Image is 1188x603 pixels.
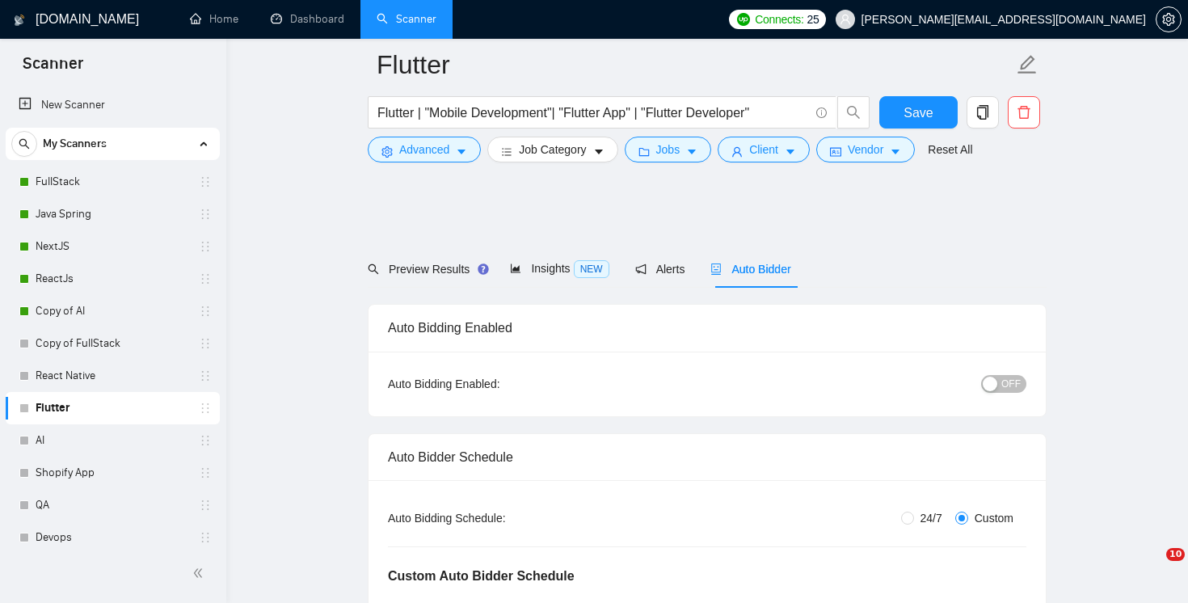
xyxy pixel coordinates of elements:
span: Job Category [519,141,586,158]
a: AI [36,424,189,457]
span: search [12,138,36,150]
a: searchScanner [377,12,436,26]
span: Save [904,103,933,123]
button: delete [1008,96,1040,129]
span: holder [199,337,212,350]
a: Reset All [928,141,972,158]
a: QA [36,489,189,521]
h5: Custom Auto Bidder Schedule [388,567,575,586]
span: Custom [968,509,1020,527]
a: Copy of FullStack [36,327,189,360]
a: homeHome [190,12,238,26]
span: holder [199,402,212,415]
a: Flutter [36,392,189,424]
span: 24/7 [914,509,949,527]
div: Auto Bidding Schedule: [388,509,600,527]
a: Copy of AI [36,295,189,327]
a: Devops [36,521,189,554]
span: folder [638,145,650,158]
a: ReactJs [36,263,189,295]
span: copy [967,105,998,120]
span: holder [199,175,212,188]
button: folderJobscaret-down [625,137,712,162]
button: search [837,96,870,129]
span: caret-down [593,145,605,158]
span: double-left [192,565,209,581]
span: My Scanners [43,128,107,160]
span: holder [199,240,212,253]
iframe: Intercom live chat [1133,548,1172,587]
span: setting [381,145,393,158]
span: notification [635,264,647,275]
span: bars [501,145,512,158]
a: NextJS [36,230,189,263]
span: user [731,145,743,158]
span: setting [1156,13,1181,26]
button: setting [1156,6,1182,32]
input: Search Freelance Jobs... [377,103,809,123]
span: Auto Bidder [710,263,790,276]
img: upwork-logo.png [737,13,750,26]
span: Client [749,141,778,158]
input: Scanner name... [377,44,1013,85]
div: Tooltip anchor [476,262,491,276]
div: Auto Bidder Schedule [388,434,1026,480]
a: dashboardDashboard [271,12,344,26]
img: logo [14,7,25,33]
span: 25 [807,11,819,28]
span: Preview Results [368,263,484,276]
span: holder [199,272,212,285]
a: New Scanner [19,89,207,121]
a: setting [1156,13,1182,26]
span: holder [199,305,212,318]
button: Save [879,96,958,129]
span: caret-down [456,145,467,158]
span: Scanner [10,52,96,86]
span: search [838,105,869,120]
div: Auto Bidding Enabled: [388,375,600,393]
span: user [840,14,851,25]
span: Alerts [635,263,685,276]
span: Vendor [848,141,883,158]
button: copy [967,96,999,129]
button: search [11,131,37,157]
span: holder [199,466,212,479]
span: idcard [830,145,841,158]
span: Connects: [755,11,803,28]
a: React Native [36,360,189,392]
a: Java Spring [36,198,189,230]
span: robot [710,264,722,275]
span: OFF [1001,375,1021,393]
div: Auto Bidding Enabled [388,305,1026,351]
span: caret-down [686,145,697,158]
span: caret-down [890,145,901,158]
span: edit [1017,54,1038,75]
span: info-circle [816,108,827,118]
span: holder [199,434,212,447]
span: delete [1009,105,1039,120]
a: Shopify App [36,457,189,489]
span: Jobs [656,141,680,158]
button: barsJob Categorycaret-down [487,137,617,162]
span: holder [199,369,212,382]
a: FullStack [36,166,189,198]
span: holder [199,531,212,544]
span: 10 [1166,548,1185,561]
span: holder [199,208,212,221]
span: search [368,264,379,275]
span: holder [199,499,212,512]
li: New Scanner [6,89,220,121]
span: NEW [574,260,609,278]
span: Insights [510,262,609,275]
button: userClientcaret-down [718,137,810,162]
span: Advanced [399,141,449,158]
button: settingAdvancedcaret-down [368,137,481,162]
span: caret-down [785,145,796,158]
button: idcardVendorcaret-down [816,137,915,162]
span: area-chart [510,263,521,274]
